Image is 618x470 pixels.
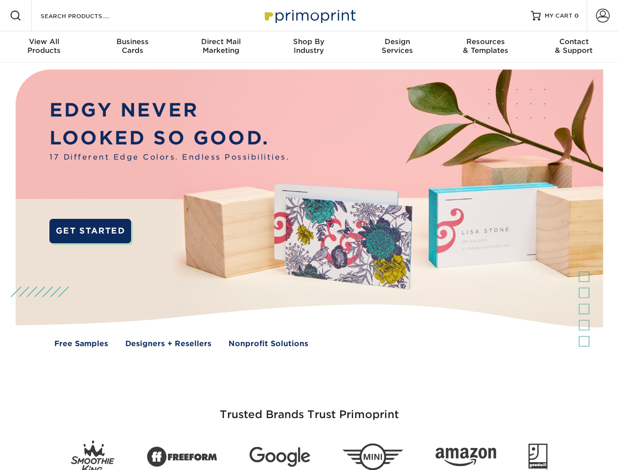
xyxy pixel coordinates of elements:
div: Cards [88,37,176,55]
a: Direct MailMarketing [177,31,265,63]
span: Business [88,37,176,46]
p: EDGY NEVER [49,96,289,124]
img: Primoprint [260,5,358,26]
a: Free Samples [54,338,108,350]
a: Designers + Resellers [125,338,211,350]
a: Nonprofit Solutions [229,338,308,350]
div: Marketing [177,37,265,55]
div: & Templates [441,37,529,55]
img: Google [250,447,310,467]
a: Resources& Templates [441,31,529,63]
span: Resources [441,37,529,46]
a: DesignServices [353,31,441,63]
a: Shop ByIndustry [265,31,353,63]
span: Design [353,37,441,46]
a: Contact& Support [530,31,618,63]
span: Contact [530,37,618,46]
a: GET STARTED [49,219,131,243]
a: BusinessCards [88,31,176,63]
div: Services [353,37,441,55]
img: Amazon [435,448,496,467]
span: Shop By [265,37,353,46]
div: & Support [530,37,618,55]
span: Direct Mail [177,37,265,46]
h3: Trusted Brands Trust Primoprint [23,385,595,433]
div: Industry [265,37,353,55]
p: LOOKED SO GOOD. [49,124,289,152]
span: 17 Different Edge Colors. Endless Possibilities. [49,152,289,163]
span: MY CART [545,12,572,20]
input: SEARCH PRODUCTS..... [40,10,135,22]
img: Goodwill [528,444,548,470]
span: 0 [574,12,579,19]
